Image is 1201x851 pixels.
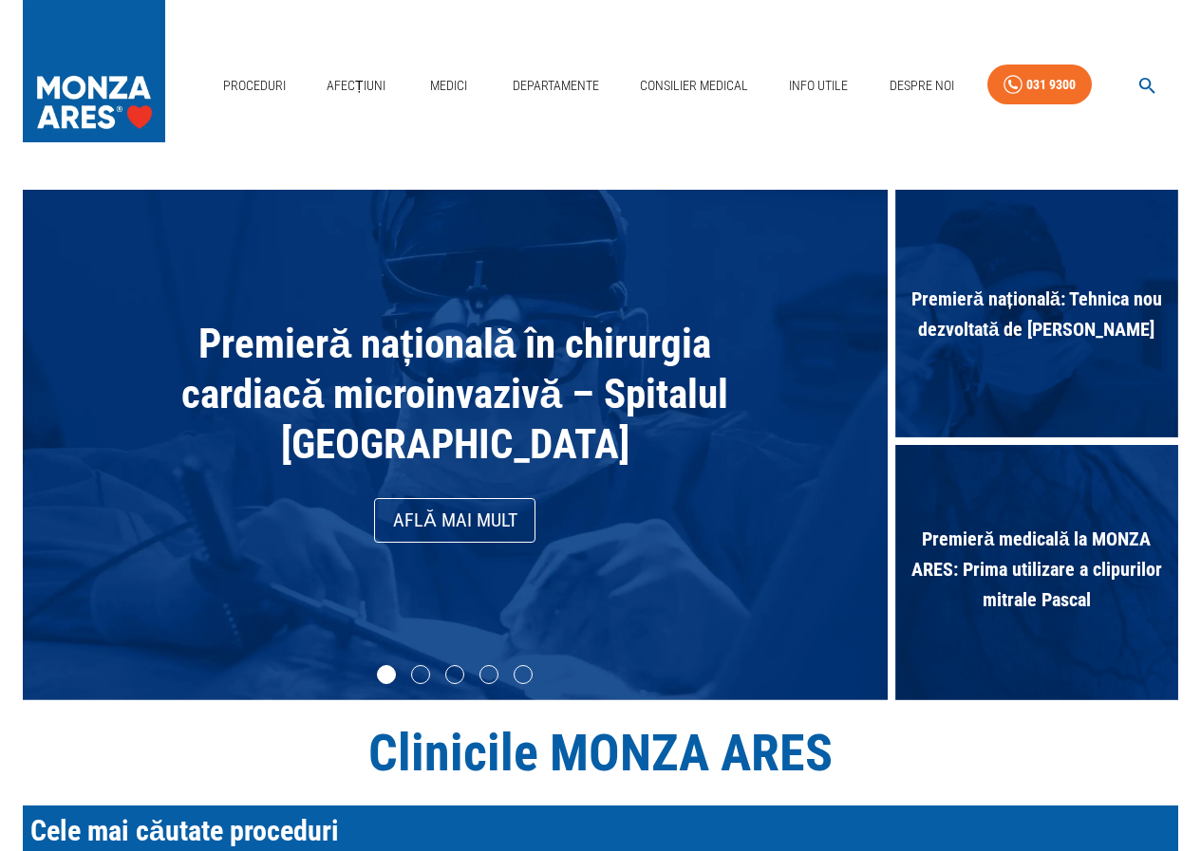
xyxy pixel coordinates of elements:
[445,665,464,684] li: slide item 3
[23,723,1178,783] h1: Clinicile MONZA ARES
[987,65,1092,105] a: 031 9300
[1026,73,1076,97] div: 031 9300
[895,445,1178,700] div: Premieră medicală la MONZA ARES: Prima utilizare a clipurilor mitrale Pascal
[216,66,293,105] a: Proceduri
[319,66,393,105] a: Afecțiuni
[781,66,855,105] a: Info Utile
[895,190,1178,445] div: Premieră națională: Tehnica nou dezvoltată de [PERSON_NAME]
[181,320,728,468] span: Premieră națională în chirurgia cardiacă microinvazivă – Spitalul [GEOGRAPHIC_DATA]
[30,814,339,847] span: Cele mai căutate proceduri
[505,66,607,105] a: Departamente
[632,66,756,105] a: Consilier Medical
[479,665,498,684] li: slide item 4
[377,665,396,684] li: slide item 1
[419,66,479,105] a: Medici
[411,665,430,684] li: slide item 2
[895,514,1178,624] span: Premieră medicală la MONZA ARES: Prima utilizare a clipurilor mitrale Pascal
[882,66,962,105] a: Despre Noi
[514,665,533,684] li: slide item 5
[895,274,1178,354] span: Premieră națională: Tehnica nou dezvoltată de [PERSON_NAME]
[374,498,535,543] a: Află mai mult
